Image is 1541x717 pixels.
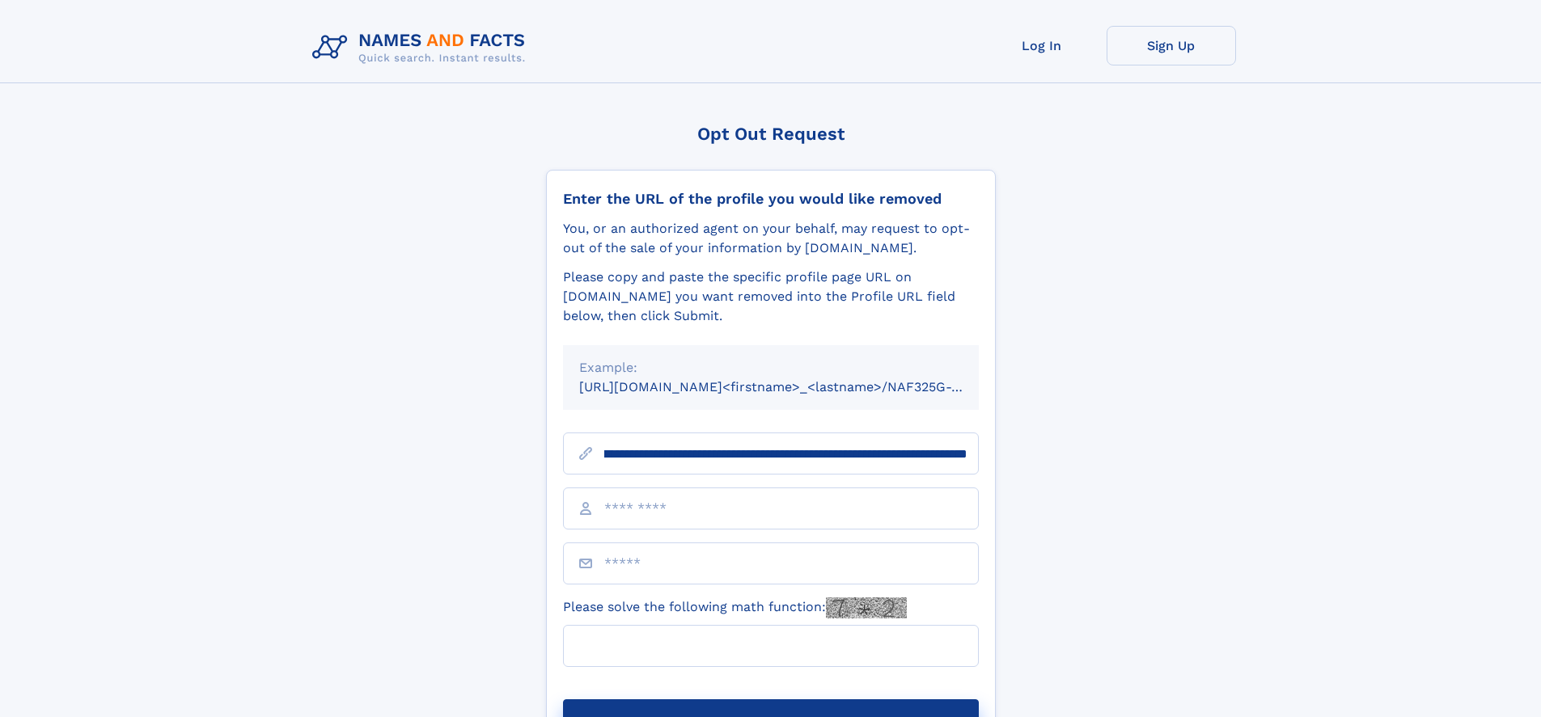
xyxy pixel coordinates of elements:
[1107,26,1236,65] a: Sign Up
[579,358,963,377] div: Example:
[977,26,1107,65] a: Log In
[563,268,979,326] div: Please copy and paste the specific profile page URL on [DOMAIN_NAME] you want removed into the Pr...
[306,26,539,70] img: Logo Names and Facts
[546,124,996,144] div: Opt Out Request
[579,379,1010,394] small: [URL][DOMAIN_NAME]<firstname>_<lastname>/NAF325G-xxxxxxxx
[563,190,979,208] div: Enter the URL of the profile you would like removed
[563,597,907,618] label: Please solve the following math function:
[563,219,979,258] div: You, or an authorized agent on your behalf, may request to opt-out of the sale of your informatio...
